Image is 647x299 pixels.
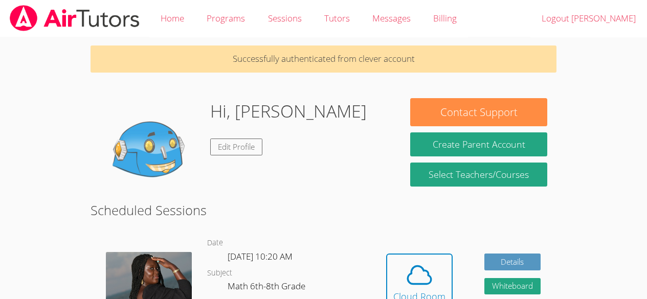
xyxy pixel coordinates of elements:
[484,278,541,295] button: Whiteboard
[484,254,541,270] a: Details
[372,12,411,24] span: Messages
[410,132,547,156] button: Create Parent Account
[210,98,367,124] h1: Hi, [PERSON_NAME]
[91,200,556,220] h2: Scheduled Sessions
[9,5,141,31] img: airtutors_banner-c4298cdbf04f3fff15de1276eac7730deb9818008684d7c2e4769d2f7ddbe033.png
[91,45,556,73] p: Successfully authenticated from clever account
[410,98,547,126] button: Contact Support
[100,98,202,200] img: default.png
[228,250,293,262] span: [DATE] 10:20 AM
[207,267,232,280] dt: Subject
[410,163,547,187] a: Select Teachers/Courses
[210,139,262,155] a: Edit Profile
[207,237,223,249] dt: Date
[228,279,307,296] dd: Math 6th-8th Grade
